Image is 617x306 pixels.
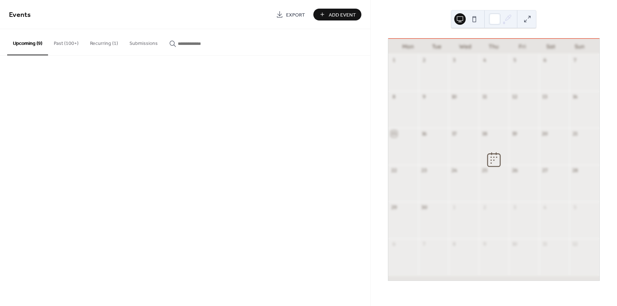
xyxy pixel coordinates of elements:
[542,167,548,174] div: 27
[542,57,548,64] div: 6
[481,241,488,247] div: 9
[421,94,427,100] div: 9
[572,130,578,137] div: 21
[542,94,548,100] div: 13
[512,241,518,247] div: 10
[542,204,548,210] div: 4
[9,8,31,22] span: Events
[481,130,488,137] div: 18
[391,167,397,174] div: 22
[391,241,397,247] div: 6
[313,9,361,20] button: Add Event
[481,57,488,64] div: 4
[572,57,578,64] div: 7
[481,204,488,210] div: 2
[286,11,305,19] span: Export
[391,130,397,137] div: 15
[512,204,518,210] div: 3
[84,29,124,55] button: Recurring (1)
[508,39,537,54] div: Fri
[512,94,518,100] div: 12
[451,39,480,54] div: Wed
[422,39,451,54] div: Tue
[481,94,488,100] div: 11
[572,241,578,247] div: 12
[391,94,397,100] div: 8
[329,11,356,19] span: Add Event
[542,130,548,137] div: 20
[7,29,48,55] button: Upcoming (9)
[572,204,578,210] div: 5
[48,29,84,55] button: Past (100+)
[421,130,427,137] div: 16
[391,57,397,64] div: 1
[481,167,488,174] div: 25
[391,204,397,210] div: 29
[572,94,578,100] div: 14
[451,241,457,247] div: 8
[512,130,518,137] div: 19
[565,39,594,54] div: Sun
[479,39,508,54] div: Thu
[421,57,427,64] div: 2
[271,9,310,20] a: Export
[451,167,457,174] div: 24
[542,241,548,247] div: 11
[572,167,578,174] div: 28
[394,39,423,54] div: Mon
[451,94,457,100] div: 10
[537,39,565,54] div: Sat
[451,130,457,137] div: 17
[512,57,518,64] div: 5
[451,204,457,210] div: 1
[124,29,163,55] button: Submissions
[451,57,457,64] div: 3
[421,241,427,247] div: 7
[421,167,427,174] div: 23
[421,204,427,210] div: 30
[512,167,518,174] div: 26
